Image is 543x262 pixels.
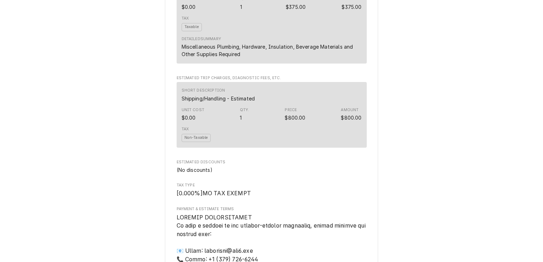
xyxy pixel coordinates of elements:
div: Quantity [240,3,242,11]
span: Tax Type [177,189,367,198]
div: Amount [341,107,359,113]
span: Tax Type [177,182,367,188]
div: Cost [182,114,196,121]
div: Amount [342,3,361,11]
div: Estimated Trip Charges, Diagnostic Fees, etc. [177,75,367,151]
span: Estimated Discounts [177,159,367,165]
div: Amount [341,114,361,121]
div: Short Description [182,88,225,93]
div: Tax [182,126,189,132]
div: Line Item [177,82,367,147]
div: Unit Cost [182,107,204,113]
div: Cost [182,107,204,121]
span: Non-Taxable [182,134,211,142]
div: Estimated Trip Charges, Diagnostic Fees, etc. List [177,82,367,151]
div: Cost [182,3,196,11]
div: Price [285,107,305,121]
span: Payment & Estimate Terms [177,206,367,212]
div: Short Description [182,95,255,102]
div: Amount [341,107,361,121]
div: Price [285,107,297,113]
div: Detailed Summary [182,36,221,42]
span: Taxable [182,23,202,31]
div: Short Description [182,88,255,102]
div: Price [286,3,306,11]
span: [ 0.000 %] MO TAX EXEMPT [177,190,251,197]
div: Estimated Discounts List [177,166,367,174]
span: Estimated Trip Charges, Diagnostic Fees, etc. [177,75,367,81]
div: Price [285,114,305,121]
div: Qty. [240,107,249,113]
div: Tax Type [177,182,367,198]
div: Quantity [240,107,249,121]
div: Tax [182,16,189,21]
div: Miscellaneous Plumbing, Hardware, Insulation, Beverage Materials and Other Supplies Required [182,43,362,58]
div: Quantity [240,114,242,121]
div: Estimated Discounts [177,159,367,174]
